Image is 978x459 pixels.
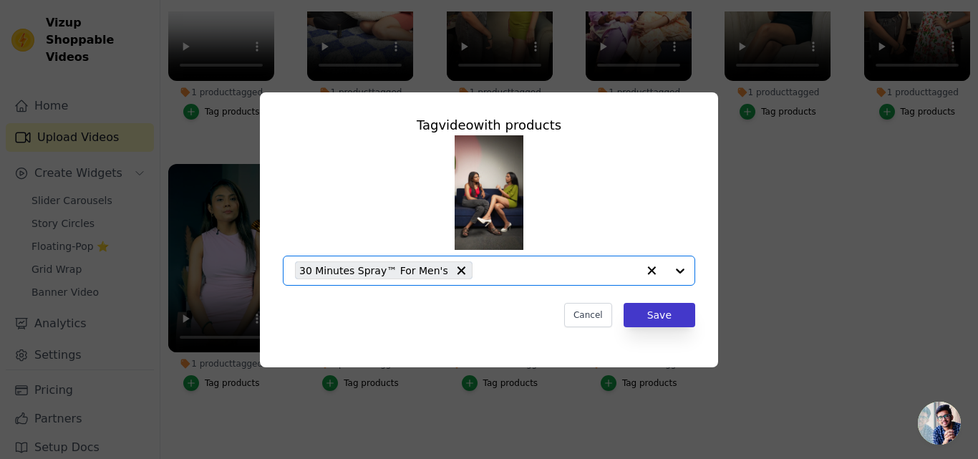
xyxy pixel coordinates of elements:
[918,402,961,445] div: Open chat
[624,303,695,327] button: Save
[283,115,695,135] div: Tag video with products
[455,135,523,250] img: tn-1abccbe529344bd68fa5bca9e0b22921.png
[299,262,448,279] span: 30 Minutes Spray™ For Men's
[564,303,612,327] button: Cancel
